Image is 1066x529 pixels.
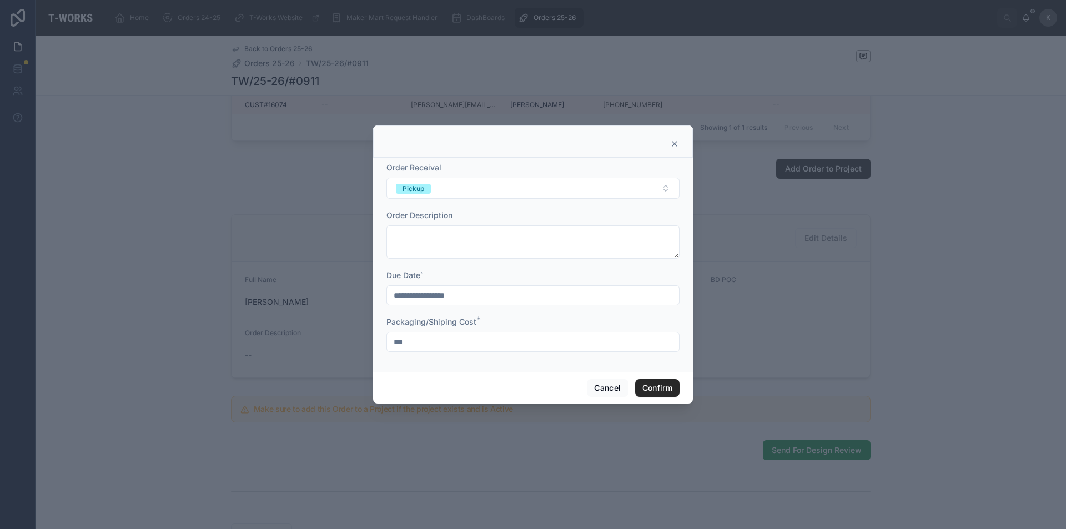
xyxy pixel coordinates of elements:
[587,379,628,397] button: Cancel
[403,184,424,194] div: Pickup
[386,210,452,220] span: Order Description
[386,270,423,280] span: Due Date`
[386,163,441,172] span: Order Receival
[635,379,680,397] button: Confirm
[386,317,476,326] span: Packaging/Shiping Cost
[386,178,680,199] button: Select Button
